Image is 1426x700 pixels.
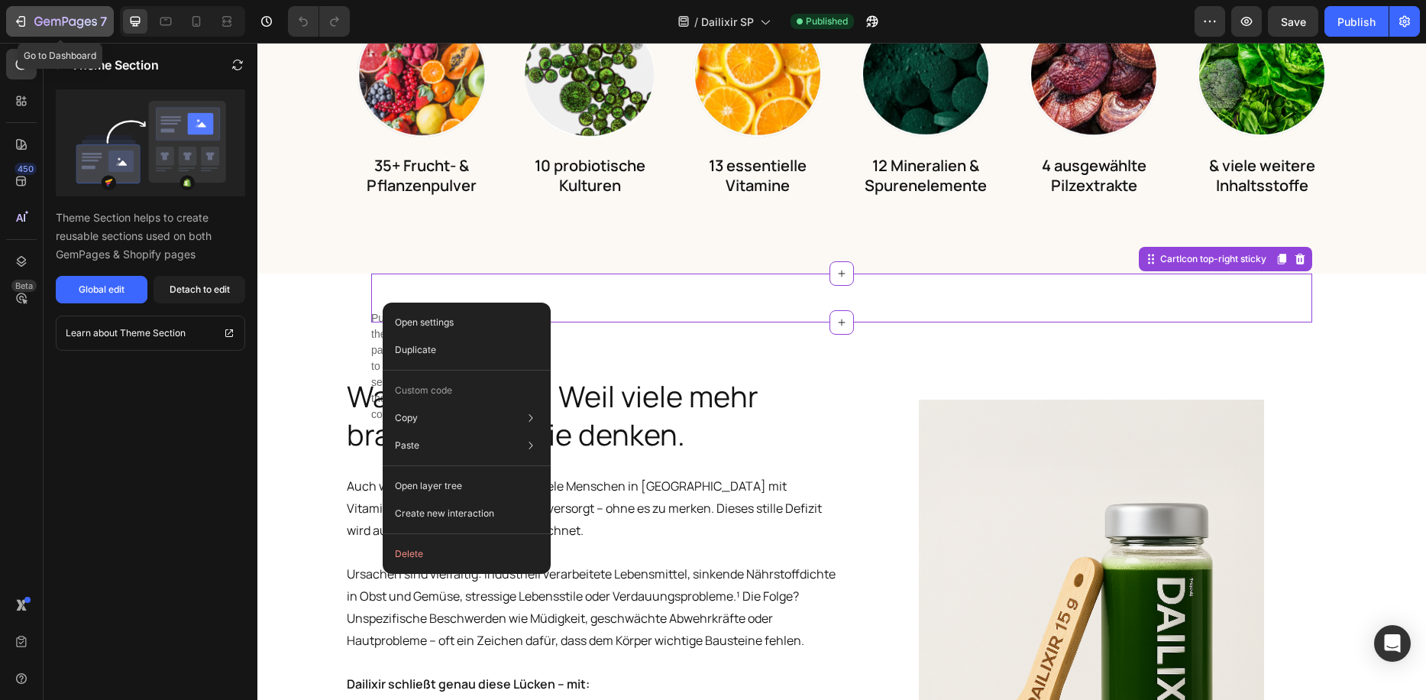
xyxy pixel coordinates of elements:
[395,384,452,397] p: Custom code
[66,326,118,341] p: Learn about
[603,112,733,154] h2: 12 Mineralien & Spurenelemente
[395,439,419,452] p: Paste
[257,43,1426,700] iframe: Design area
[89,633,332,650] strong: Dailixir schließt genau diese Lücken – mit:
[120,326,186,341] p: Theme Section
[56,316,245,351] a: Learn about Theme Section
[11,280,37,292] div: Beta
[435,112,565,154] h2: 13 essentielle Vitamine
[56,209,245,264] p: Theme Section helps to create reusable sections used on both GemPages & Shopify pages
[701,14,754,30] span: Dailixir SP
[89,433,580,498] p: Auch wenn wir täglich essen, sind viele Menschen in [GEOGRAPHIC_DATA] mit Vitaminen und Mineralst...
[267,112,397,154] h2: 10 probiotische Kulturen
[1281,15,1306,28] span: Save
[694,14,698,30] span: /
[6,6,114,37] button: 7
[288,6,350,37] div: Undo/Redo
[395,316,454,329] p: Open settings
[1324,6,1389,37] button: Publish
[15,163,37,175] div: 450
[56,276,147,303] button: Global edit
[79,283,124,297] div: Global edit
[170,283,230,297] div: Detach to edit
[395,343,436,357] p: Duplicate
[395,411,418,425] p: Copy
[100,12,107,31] p: 7
[771,112,901,154] h2: 4 ausgewählte Pilzextrakte
[806,15,848,28] span: Published
[900,209,1012,223] div: CartIcon top-right sticky
[71,56,159,74] p: Theme Section
[389,540,545,568] button: Delete
[154,276,245,303] button: Detach to edit
[88,333,581,412] h2: Warum Dailixir? Weil viele mehr brauchen, als sie denken.
[395,479,462,493] p: Open layer tree
[89,520,580,608] p: Ursachen sind vielfältig: industriell verarbeitete Lebensmittel, sinkende Nährstoffdichte in Obst...
[1374,625,1411,662] div: Open Intercom Messenger
[395,506,494,521] p: Create new interaction
[939,112,1069,154] h2: & viele weitere Inhaltsstoffe
[99,112,229,154] h2: 35+ Frucht- & Pflanzenpulver
[1268,6,1318,37] button: Save
[1337,14,1376,30] div: Publish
